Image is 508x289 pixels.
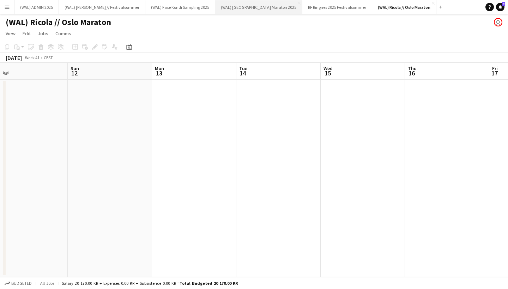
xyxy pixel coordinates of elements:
[35,29,51,38] a: Jobs
[408,65,417,72] span: Thu
[372,0,436,14] button: (WAL) Ricola // Oslo Maraton
[302,0,372,14] button: RF Ringnes 2025 Festivalsommer
[59,0,145,14] button: (WAL) [PERSON_NAME] // Festivalsommer
[44,55,53,60] div: CEST
[20,29,34,38] a: Edit
[322,69,333,77] span: 15
[6,17,111,27] h1: (WAL) Ricola // Oslo Maraton
[38,30,48,37] span: Jobs
[39,281,56,286] span: All jobs
[494,18,502,26] app-user-avatar: Julius Nin-Ubon
[145,0,215,14] button: (WAL) Faxe Kondi Sampling 2025
[491,69,498,77] span: 17
[6,54,22,61] div: [DATE]
[3,29,18,38] a: View
[502,2,505,6] span: 2
[155,65,164,72] span: Mon
[4,279,33,287] button: Budgeted
[323,65,333,72] span: Wed
[71,65,79,72] span: Sun
[14,0,59,14] button: (WAL) ADMIN 2025
[215,0,302,14] button: (WAL) [GEOGRAPHIC_DATA] Maraton 2025
[492,65,498,72] span: Fri
[154,69,164,77] span: 13
[238,69,247,77] span: 14
[407,69,417,77] span: 16
[55,30,71,37] span: Comms
[11,281,32,286] span: Budgeted
[23,30,31,37] span: Edit
[6,30,16,37] span: View
[69,69,79,77] span: 12
[23,55,41,60] span: Week 41
[53,29,74,38] a: Comms
[239,65,247,72] span: Tue
[180,281,238,286] span: Total Budgeted 20 170.00 KR
[496,3,504,11] a: 2
[62,281,238,286] div: Salary 20 170.00 KR + Expenses 0.00 KR + Subsistence 0.00 KR =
